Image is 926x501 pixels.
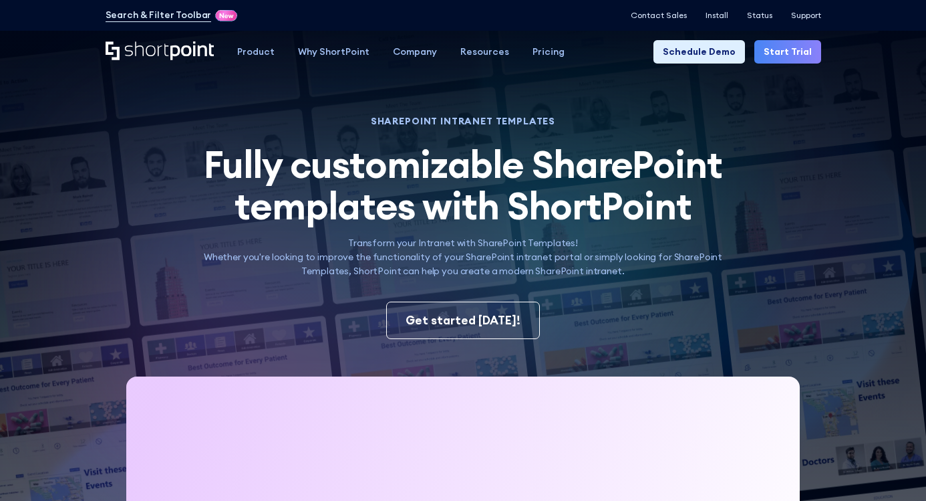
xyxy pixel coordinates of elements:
[460,45,509,59] div: Resources
[449,40,521,64] a: Resources
[298,45,369,59] div: Why ShortPoint
[106,8,212,22] a: Search & Filter Toolbar
[190,236,737,278] p: Transform your Intranet with SharePoint Templates! Whether you're looking to improve the function...
[190,117,737,125] h1: SHAREPOINT INTRANET TEMPLATES
[237,45,275,59] div: Product
[859,437,926,501] iframe: Chat Widget
[393,45,437,59] div: Company
[532,45,565,59] div: Pricing
[747,11,772,20] a: Status
[386,302,540,339] a: Get started [DATE]!
[106,41,214,62] a: Home
[653,40,745,64] a: Schedule Demo
[226,40,287,64] a: Product
[791,11,821,20] a: Support
[631,11,687,20] a: Contact Sales
[706,11,728,20] a: Install
[521,40,577,64] a: Pricing
[204,140,722,229] span: Fully customizable SharePoint templates with ShortPoint
[754,40,821,64] a: Start Trial
[287,40,381,64] a: Why ShortPoint
[381,40,449,64] a: Company
[406,312,520,329] div: Get started [DATE]!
